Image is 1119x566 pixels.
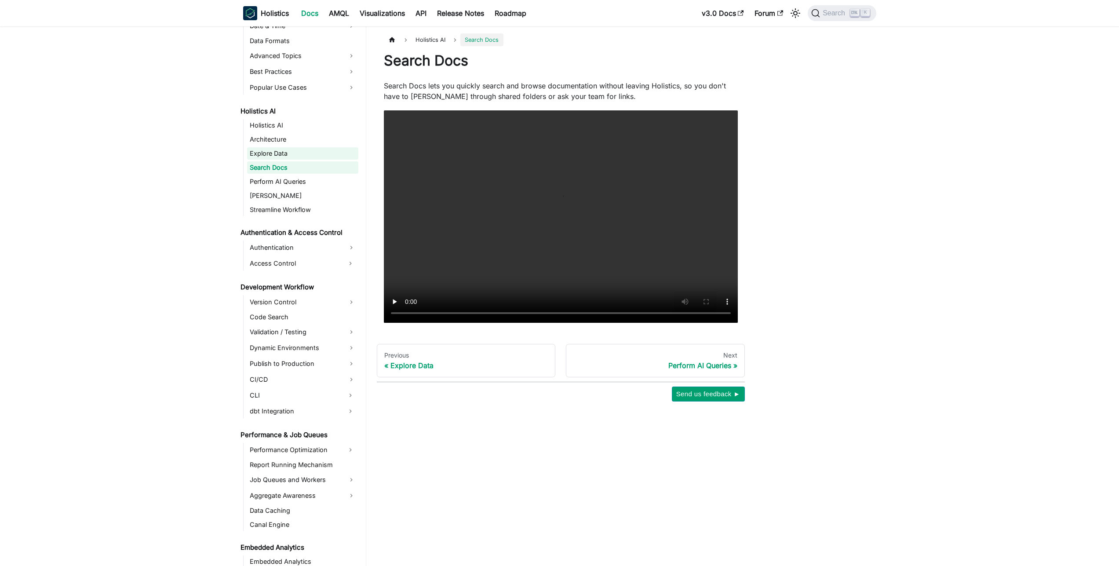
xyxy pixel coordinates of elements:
span: Send us feedback ► [676,388,740,400]
a: [PERSON_NAME] [247,190,358,202]
div: Next [573,351,737,359]
a: Access Control [247,256,343,270]
a: Performance Optimization [247,443,343,457]
a: Dynamic Environments [247,341,358,355]
nav: Docs sidebar [234,26,366,566]
a: Forum [749,6,788,20]
a: Architecture [247,133,358,146]
a: Validation / Testing [247,325,358,339]
a: Development Workflow [238,281,358,293]
button: Expand sidebar category 'CLI' [343,388,358,402]
p: Search Docs lets you quickly search and browse documentation without leaving Holistics, so you do... [384,80,738,102]
a: AMQL [324,6,354,20]
a: Perform AI Queries [247,175,358,188]
nav: Breadcrumbs [384,33,738,46]
video: Your browser does not support embedding video, but you can . [384,110,738,323]
span: Search [820,9,850,17]
a: NextPerform AI Queries [566,344,745,377]
span: Search Docs [460,33,503,46]
button: Send us feedback ► [672,387,745,402]
a: Advanced Topics [247,49,358,63]
a: Authentication & Access Control [238,226,358,239]
kbd: K [861,9,870,17]
img: Holistics [243,6,257,20]
a: Performance & Job Queues [238,429,358,441]
a: Best Practices [247,65,358,79]
button: Search (Ctrl+K) [808,5,876,21]
a: Data Formats [247,35,358,47]
a: Holistics AI [238,105,358,117]
a: Canal Engine [247,519,358,531]
a: CI/CD [247,372,358,387]
h1: Search Docs [384,52,738,69]
div: Previous [384,351,548,359]
a: Home page [384,33,401,46]
a: Code Search [247,311,358,323]
nav: Docs pages [377,344,745,377]
a: Version Control [247,295,358,309]
a: CLI [247,388,343,402]
a: Popular Use Cases [247,80,358,95]
a: Visualizations [354,6,410,20]
a: Roadmap [489,6,532,20]
a: Embedded Analytics [238,541,358,554]
a: dbt Integration [247,404,343,418]
div: Perform AI Queries [573,361,737,370]
span: Holistics AI [411,33,450,46]
a: Holistics AI [247,119,358,131]
a: Explore Data [247,147,358,160]
button: Expand sidebar category 'dbt Integration' [343,404,358,418]
b: Holistics [261,8,289,18]
a: Job Queues and Workers [247,473,358,487]
a: Search Docs [247,161,358,174]
a: Publish to Production [247,357,358,371]
a: Authentication [247,241,358,255]
a: Report Running Mechanism [247,459,358,471]
a: Release Notes [432,6,489,20]
a: API [410,6,432,20]
div: Explore Data [384,361,548,370]
a: Streamline Workflow [247,204,358,216]
a: HolisticsHolistics [243,6,289,20]
button: Switch between dark and light mode (currently light mode) [788,6,802,20]
button: Expand sidebar category 'Performance Optimization' [343,443,358,457]
a: Docs [296,6,324,20]
a: Aggregate Awareness [247,489,358,503]
a: Data Caching [247,504,358,517]
a: v3.0 Docs [696,6,749,20]
button: Expand sidebar category 'Access Control' [343,256,358,270]
a: PreviousExplore Data [377,344,556,377]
